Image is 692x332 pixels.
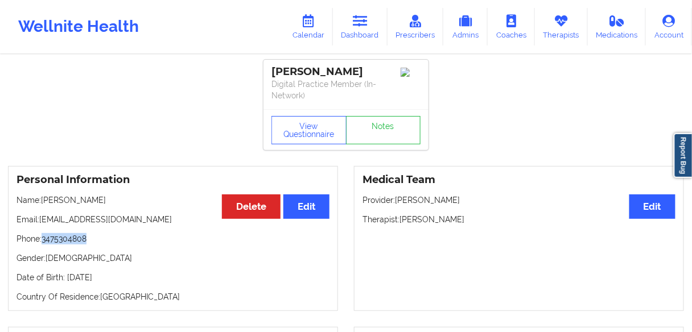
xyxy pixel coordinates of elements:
a: Account [646,8,692,45]
button: Edit [629,194,675,219]
a: Calendar [284,8,333,45]
p: Gender: [DEMOGRAPHIC_DATA] [17,252,329,264]
a: Dashboard [333,8,388,45]
a: Report Bug [674,133,692,178]
img: Image%2Fplaceholer-image.png [401,68,421,77]
button: View Questionnaire [271,116,347,144]
p: Digital Practice Member (In-Network) [271,78,421,101]
h3: Medical Team [363,173,675,186]
a: Medications [588,8,646,45]
button: Edit [283,194,329,219]
a: Admins [443,8,488,45]
p: Phone: 3475304808 [17,233,329,244]
a: Coaches [488,8,535,45]
button: Delete [222,194,281,219]
a: Prescribers [388,8,444,45]
h3: Personal Information [17,173,329,186]
p: Date of Birth: [DATE] [17,272,329,283]
p: Provider: [PERSON_NAME] [363,194,675,206]
p: Email: [EMAIL_ADDRESS][DOMAIN_NAME] [17,214,329,225]
p: Country Of Residence: [GEOGRAPHIC_DATA] [17,291,329,302]
div: [PERSON_NAME] [271,65,421,78]
a: Notes [346,116,421,144]
p: Name: [PERSON_NAME] [17,194,329,206]
a: Therapists [535,8,588,45]
p: Therapist: [PERSON_NAME] [363,214,675,225]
